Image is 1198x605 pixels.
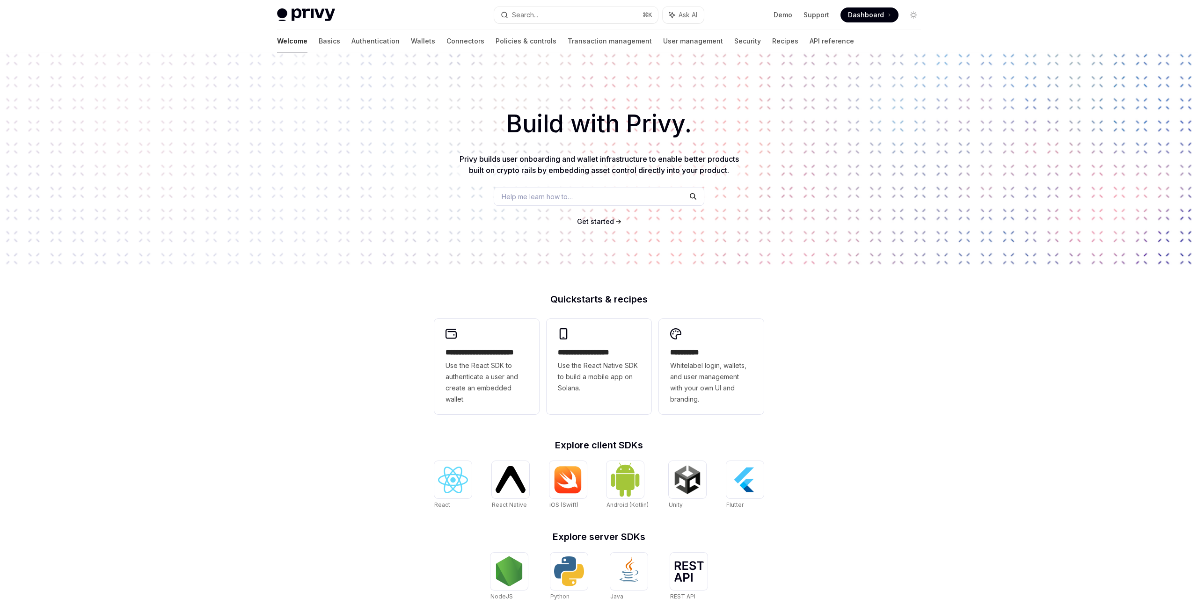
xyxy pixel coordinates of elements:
[669,461,706,510] a: UnityUnity
[496,30,556,52] a: Policies & controls
[643,11,652,19] span: ⌘ K
[446,30,484,52] a: Connectors
[610,593,623,600] span: Java
[577,217,614,225] span: Get started
[659,319,764,414] a: **** *****Whitelabel login, wallets, and user management with your own UI and branding.
[726,461,764,510] a: FlutterFlutter
[15,106,1183,142] h1: Build with Privy.
[674,561,704,582] img: REST API
[606,501,649,508] span: Android (Kotlin)
[610,553,648,601] a: JavaJava
[774,10,792,20] a: Demo
[606,461,649,510] a: Android (Kotlin)Android (Kotlin)
[568,30,652,52] a: Transaction management
[663,7,704,23] button: Ask AI
[906,7,921,22] button: Toggle dark mode
[577,217,614,226] a: Get started
[670,360,752,405] span: Whitelabel login, wallets, and user management with your own UI and branding.
[610,462,640,497] img: Android (Kotlin)
[848,10,884,20] span: Dashboard
[558,360,640,394] span: Use the React Native SDK to build a mobile app on Solana.
[494,7,658,23] button: Search...⌘K
[502,192,573,202] span: Help me learn how to…
[438,467,468,493] img: React
[490,553,528,601] a: NodeJSNodeJS
[772,30,798,52] a: Recipes
[277,8,335,22] img: light logo
[663,30,723,52] a: User management
[492,501,527,508] span: React Native
[411,30,435,52] a: Wallets
[434,501,450,508] span: React
[614,556,644,586] img: Java
[670,553,708,601] a: REST APIREST API
[669,501,683,508] span: Unity
[547,319,651,414] a: **** **** **** ***Use the React Native SDK to build a mobile app on Solana.
[446,360,528,405] span: Use the React SDK to authenticate a user and create an embedded wallet.
[810,30,854,52] a: API reference
[434,295,764,304] h2: Quickstarts & recipes
[804,10,829,20] a: Support
[670,593,695,600] span: REST API
[840,7,898,22] a: Dashboard
[512,9,538,21] div: Search...
[549,501,578,508] span: iOS (Swift)
[460,154,739,175] span: Privy builds user onboarding and wallet infrastructure to enable better products built on crypto ...
[434,440,764,450] h2: Explore client SDKs
[492,461,529,510] a: React NativeReact Native
[734,30,761,52] a: Security
[549,461,587,510] a: iOS (Swift)iOS (Swift)
[553,466,583,494] img: iOS (Swift)
[550,593,570,600] span: Python
[490,593,513,600] span: NodeJS
[277,30,307,52] a: Welcome
[730,465,760,495] img: Flutter
[672,465,702,495] img: Unity
[319,30,340,52] a: Basics
[496,466,526,493] img: React Native
[351,30,400,52] a: Authentication
[434,461,472,510] a: ReactReact
[679,10,697,20] span: Ask AI
[434,532,764,541] h2: Explore server SDKs
[554,556,584,586] img: Python
[550,553,588,601] a: PythonPython
[494,556,524,586] img: NodeJS
[726,501,744,508] span: Flutter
